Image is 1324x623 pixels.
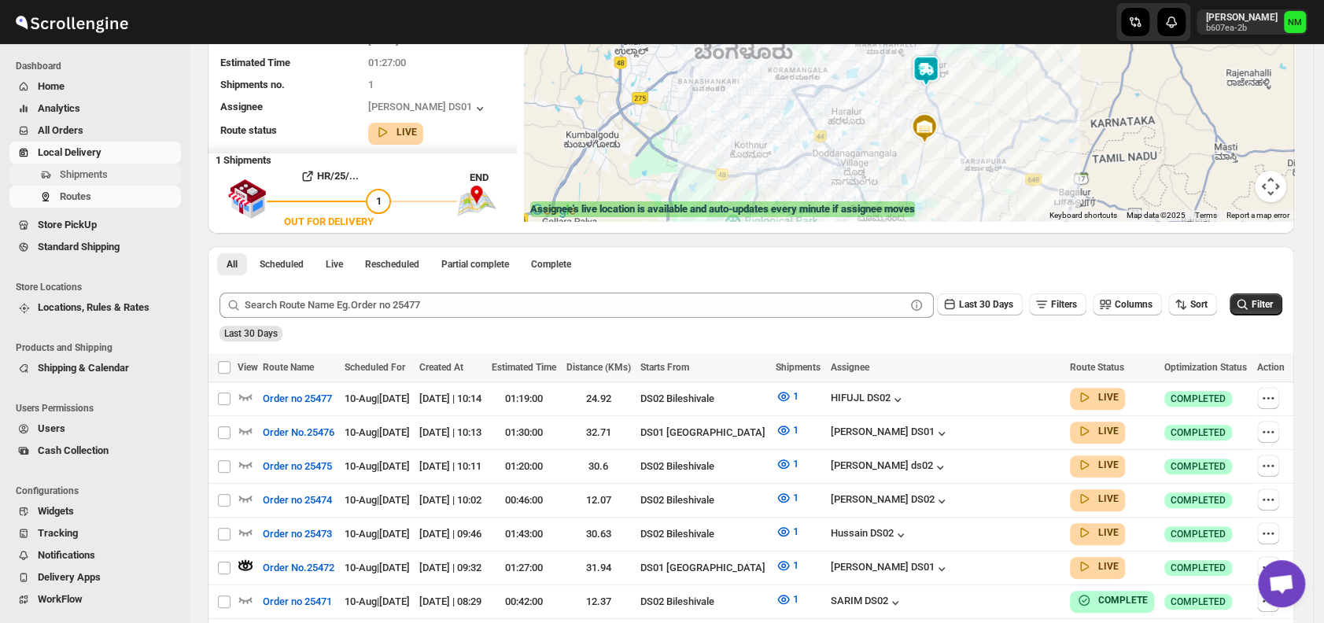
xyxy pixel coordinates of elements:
[766,384,808,409] button: 1
[9,544,181,566] button: Notifications
[1076,457,1119,473] button: LIVE
[267,164,391,189] button: HR/25/...
[1230,293,1282,315] button: Filter
[793,593,798,605] span: 1
[345,460,410,472] span: 10-Aug | [DATE]
[1168,293,1217,315] button: Sort
[1076,423,1119,439] button: LIVE
[1171,528,1226,540] span: COMPLETED
[1127,211,1186,219] span: Map data ©2025
[640,526,766,542] div: DS02 Bileshivale
[1171,562,1226,574] span: COMPLETED
[1098,527,1119,538] b: LIVE
[937,293,1023,315] button: Last 30 Days
[220,124,277,136] span: Route status
[60,190,91,202] span: Routes
[793,559,798,571] span: 1
[345,595,410,607] span: 10-Aug | [DATE]
[224,328,278,339] span: Last 30 Days
[1252,299,1273,310] span: Filter
[530,201,915,217] label: Assignee's live location is available and auto-updates every minute if assignee moves
[1171,595,1226,608] span: COMPLETED
[419,560,482,576] div: [DATE] | 09:32
[9,120,181,142] button: All Orders
[1284,11,1306,33] span: Narjit Magar
[9,297,181,319] button: Locations, Rules & Rates
[1098,561,1119,572] b: LIVE
[566,391,631,407] div: 24.92
[1076,525,1119,540] button: LIVE
[345,528,410,540] span: 10-Aug | [DATE]
[38,422,65,434] span: Users
[284,214,374,230] div: OUT FOR DELIVERY
[766,553,808,578] button: 1
[470,170,516,186] div: END
[766,485,808,511] button: 1
[1206,11,1278,24] p: [PERSON_NAME]
[1171,494,1226,507] span: COMPLETED
[38,146,101,158] span: Local Delivery
[1288,17,1302,28] text: NM
[1098,459,1119,470] b: LIVE
[13,2,131,42] img: ScrollEngine
[345,494,410,506] span: 10-Aug | [DATE]
[38,527,78,539] span: Tracking
[253,555,344,581] button: Order No.25472
[253,420,344,445] button: Order No.25476
[9,98,181,120] button: Analytics
[640,492,766,508] div: DS02 Bileshivale
[793,492,798,503] span: 1
[830,561,950,577] button: [PERSON_NAME] DS01
[345,393,410,404] span: 10-Aug | [DATE]
[9,76,181,98] button: Home
[263,391,332,407] span: Order no 25477
[566,560,631,576] div: 31.94
[492,526,557,542] div: 01:43:00
[1257,362,1285,373] span: Action
[38,362,129,374] span: Shipping & Calendar
[793,424,798,436] span: 1
[253,522,341,547] button: Order no 25473
[419,425,482,441] div: [DATE] | 10:13
[528,201,580,221] img: Google
[374,124,417,140] button: LIVE
[1029,293,1086,315] button: Filters
[1098,426,1119,437] b: LIVE
[492,425,557,441] div: 01:30:00
[566,526,631,542] div: 30.63
[368,57,406,68] span: 01:27:00
[830,527,909,543] button: Hussain DS02
[208,146,271,166] b: 1 Shipments
[38,219,97,230] span: Store PickUp
[220,101,263,112] span: Assignee
[38,301,149,313] span: Locations, Rules & Rates
[345,426,410,438] span: 10-Aug | [DATE]
[419,526,482,542] div: [DATE] | 09:46
[1115,299,1153,310] span: Columns
[396,127,417,138] b: LIVE
[830,493,950,509] button: [PERSON_NAME] DS02
[263,594,332,610] span: Order no 25471
[1098,595,1148,606] b: COMPLETE
[1171,393,1226,405] span: COMPLETED
[441,258,509,271] span: Partial complete
[368,79,374,90] span: 1
[263,362,314,373] span: Route Name
[640,362,689,373] span: Starts From
[1226,211,1289,219] a: Report a map error
[1255,171,1286,202] button: Map camera controls
[766,519,808,544] button: 1
[830,426,950,441] button: [PERSON_NAME] DS01
[1206,24,1278,33] p: b607ea-2b
[38,549,95,561] span: Notifications
[492,492,557,508] div: 00:46:00
[263,425,334,441] span: Order No.25476
[528,201,580,221] a: Open this area in Google Maps (opens a new window)
[566,425,631,441] div: 32.71
[9,500,181,522] button: Widgets
[640,459,766,474] div: DS02 Bileshivale
[345,362,405,373] span: Scheduled For
[227,258,238,271] span: All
